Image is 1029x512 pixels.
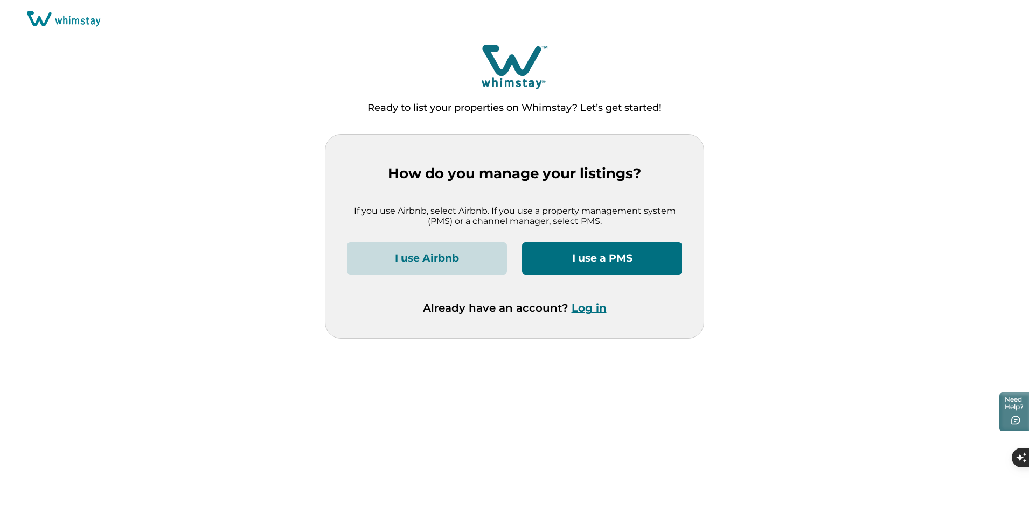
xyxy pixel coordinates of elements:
p: Ready to list your properties on Whimstay? Let’s get started! [367,103,662,114]
p: How do you manage your listings? [347,165,682,182]
button: Log in [572,301,607,314]
p: Already have an account? [423,301,607,314]
button: I use Airbnb [347,242,507,275]
p: If you use Airbnb, select Airbnb. If you use a property management system (PMS) or a channel mana... [347,206,682,227]
button: I use a PMS [522,242,682,275]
